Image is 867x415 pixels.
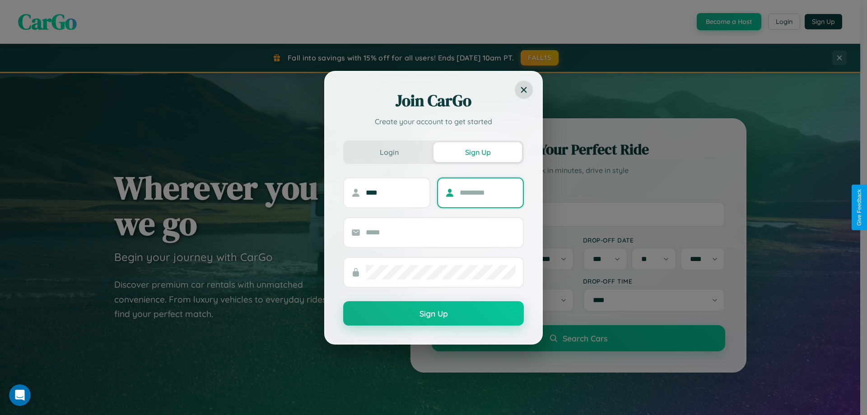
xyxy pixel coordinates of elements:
button: Sign Up [343,301,524,326]
h2: Join CarGo [343,90,524,112]
button: Sign Up [433,142,522,162]
p: Create your account to get started [343,116,524,127]
div: Give Feedback [856,189,862,226]
iframe: Intercom live chat [9,384,31,406]
button: Login [345,142,433,162]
